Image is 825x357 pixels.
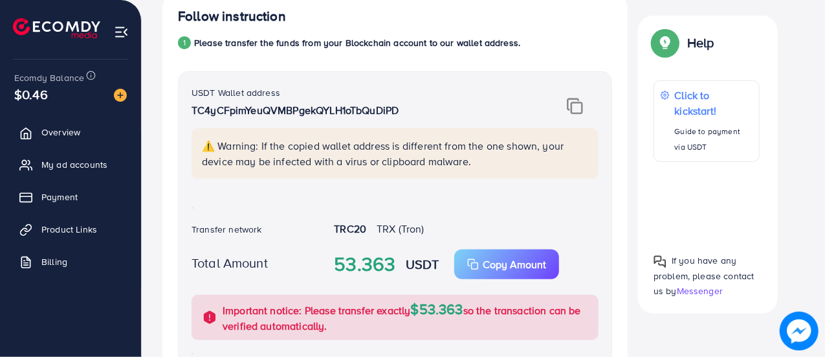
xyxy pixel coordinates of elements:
[483,257,546,272] p: Copy Amount
[567,98,583,115] img: img
[192,86,280,99] label: USDT Wallet address
[202,138,591,169] p: ⚠️ Warning: If the copied wallet address is different from the one shown, your device may be infe...
[406,255,439,273] strong: USDT
[41,223,97,236] span: Product Links
[41,255,67,268] span: Billing
[194,35,520,51] p: Please transfer the funds from your Blockchain account to our wallet address.
[677,284,723,297] span: Messenger
[178,36,191,49] div: 1
[654,255,666,268] img: Popup guide
[14,71,84,84] span: Ecomdy Balance
[454,249,559,279] button: Copy Amount
[10,184,131,210] a: Payment
[654,31,677,54] img: Popup guide
[10,152,131,178] a: My ad accounts
[10,119,131,145] a: Overview
[114,89,127,102] img: image
[41,158,107,171] span: My ad accounts
[114,25,129,40] img: menu
[192,102,527,118] p: TC4yCFpimYeuQVMBPgekQYLH1oTbQuDiPD
[41,190,78,203] span: Payment
[675,124,753,155] p: Guide to payment via USDT
[675,87,753,119] p: Click to kickstart!
[411,299,463,319] span: $53.363
[192,253,268,272] label: Total Amount
[10,249,131,275] a: Billing
[377,222,424,236] span: TRX (Tron)
[687,35,714,51] p: Help
[202,310,217,325] img: alert
[14,85,48,104] span: $0.46
[334,222,366,236] strong: TRC20
[223,301,591,334] p: Important notice: Please transfer exactly so the transaction can be verified automatically.
[334,250,395,279] strong: 53.363
[780,312,818,350] img: image
[10,216,131,242] a: Product Links
[41,126,80,139] span: Overview
[654,254,754,297] span: If you have any problem, please contact us by
[192,223,262,236] label: Transfer network
[178,8,286,25] h4: Follow instruction
[13,18,100,38] img: logo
